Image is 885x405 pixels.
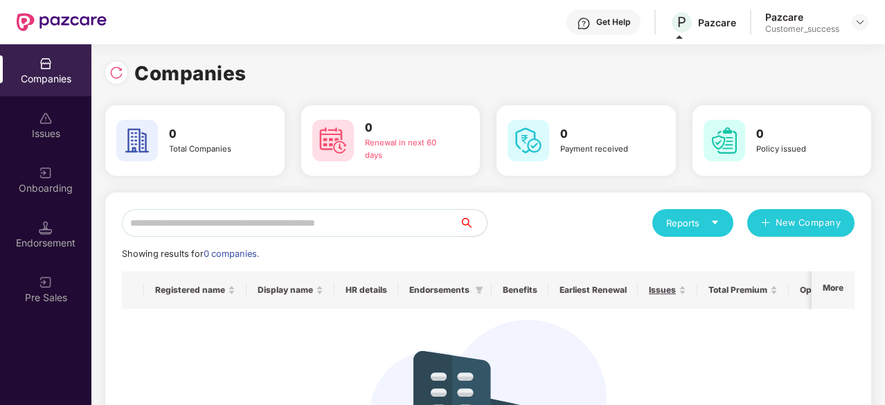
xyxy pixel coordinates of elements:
[169,125,256,143] h3: 0
[39,57,53,71] img: svg+xml;base64,PHN2ZyBpZD0iQ29tcGFuaWVzIiB4bWxucz0iaHR0cDovL3d3dy53My5vcmcvMjAwMC9zdmciIHdpZHRoPS...
[765,24,839,35] div: Customer_success
[458,209,488,237] button: search
[169,143,256,156] div: Total Companies
[492,271,548,309] th: Benefits
[144,271,247,309] th: Registered name
[812,271,855,309] th: More
[39,166,53,180] img: svg+xml;base64,PHN2ZyB3aWR0aD0iMjAiIGhlaWdodD0iMjAiIHZpZXdCb3g9IjAgMCAyMCAyMCIgZmlsbD0ibm9uZSIgeG...
[704,120,745,161] img: svg+xml;base64,PHN2ZyB4bWxucz0iaHR0cDovL3d3dy53My5vcmcvMjAwMC9zdmciIHdpZHRoPSI2MCIgaGVpZ2h0PSI2MC...
[258,285,313,296] span: Display name
[560,125,647,143] h3: 0
[122,249,259,259] span: Showing results for
[365,137,452,162] div: Renewal in next 60 days
[698,16,736,29] div: Pazcare
[548,271,638,309] th: Earliest Renewal
[472,282,486,298] span: filter
[134,58,247,89] h1: Companies
[155,285,225,296] span: Registered name
[756,125,843,143] h3: 0
[204,249,259,259] span: 0 companies.
[39,221,53,235] img: svg+xml;base64,PHN2ZyB3aWR0aD0iMTQuNSIgaGVpZ2h0PSIxNC41IiB2aWV3Qm94PSIwIDAgMTYgMTYiIGZpbGw9Im5vbm...
[109,66,123,80] img: svg+xml;base64,PHN2ZyBpZD0iUmVsb2FkLTMyeDMyIiB4bWxucz0iaHR0cDovL3d3dy53My5vcmcvMjAwMC9zdmciIHdpZH...
[116,120,158,161] img: svg+xml;base64,PHN2ZyB4bWxucz0iaHR0cDovL3d3dy53My5vcmcvMjAwMC9zdmciIHdpZHRoPSI2MCIgaGVpZ2h0PSI2MC...
[765,10,839,24] div: Pazcare
[334,271,398,309] th: HR details
[638,271,697,309] th: Issues
[649,285,676,296] span: Issues
[697,271,789,309] th: Total Premium
[855,17,866,28] img: svg+xml;base64,PHN2ZyBpZD0iRHJvcGRvd24tMzJ4MzIiIHhtbG5zPSJodHRwOi8vd3d3LnczLm9yZy8yMDAwL3N2ZyIgd2...
[677,14,686,30] span: P
[17,13,107,31] img: New Pazcare Logo
[458,217,487,228] span: search
[800,285,855,296] span: Ops Manager
[39,111,53,125] img: svg+xml;base64,PHN2ZyBpZD0iSXNzdWVzX2Rpc2FibGVkIiB4bWxucz0iaHR0cDovL3d3dy53My5vcmcvMjAwMC9zdmciIH...
[710,218,719,227] span: caret-down
[776,216,841,230] span: New Company
[761,218,770,229] span: plus
[747,209,855,237] button: plusNew Company
[247,271,334,309] th: Display name
[365,119,452,137] h3: 0
[596,17,630,28] div: Get Help
[756,143,843,156] div: Policy issued
[708,285,767,296] span: Total Premium
[409,285,470,296] span: Endorsements
[39,276,53,289] img: svg+xml;base64,PHN2ZyB3aWR0aD0iMjAiIGhlaWdodD0iMjAiIHZpZXdCb3g9IjAgMCAyMCAyMCIgZmlsbD0ibm9uZSIgeG...
[475,286,483,294] span: filter
[577,17,591,30] img: svg+xml;base64,PHN2ZyBpZD0iSGVscC0zMngzMiIgeG1sbnM9Imh0dHA6Ly93d3cudzMub3JnLzIwMDAvc3ZnIiB3aWR0aD...
[560,143,647,156] div: Payment received
[312,120,354,161] img: svg+xml;base64,PHN2ZyB4bWxucz0iaHR0cDovL3d3dy53My5vcmcvMjAwMC9zdmciIHdpZHRoPSI2MCIgaGVpZ2h0PSI2MC...
[508,120,549,161] img: svg+xml;base64,PHN2ZyB4bWxucz0iaHR0cDovL3d3dy53My5vcmcvMjAwMC9zdmciIHdpZHRoPSI2MCIgaGVpZ2h0PSI2MC...
[666,216,719,230] div: Reports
